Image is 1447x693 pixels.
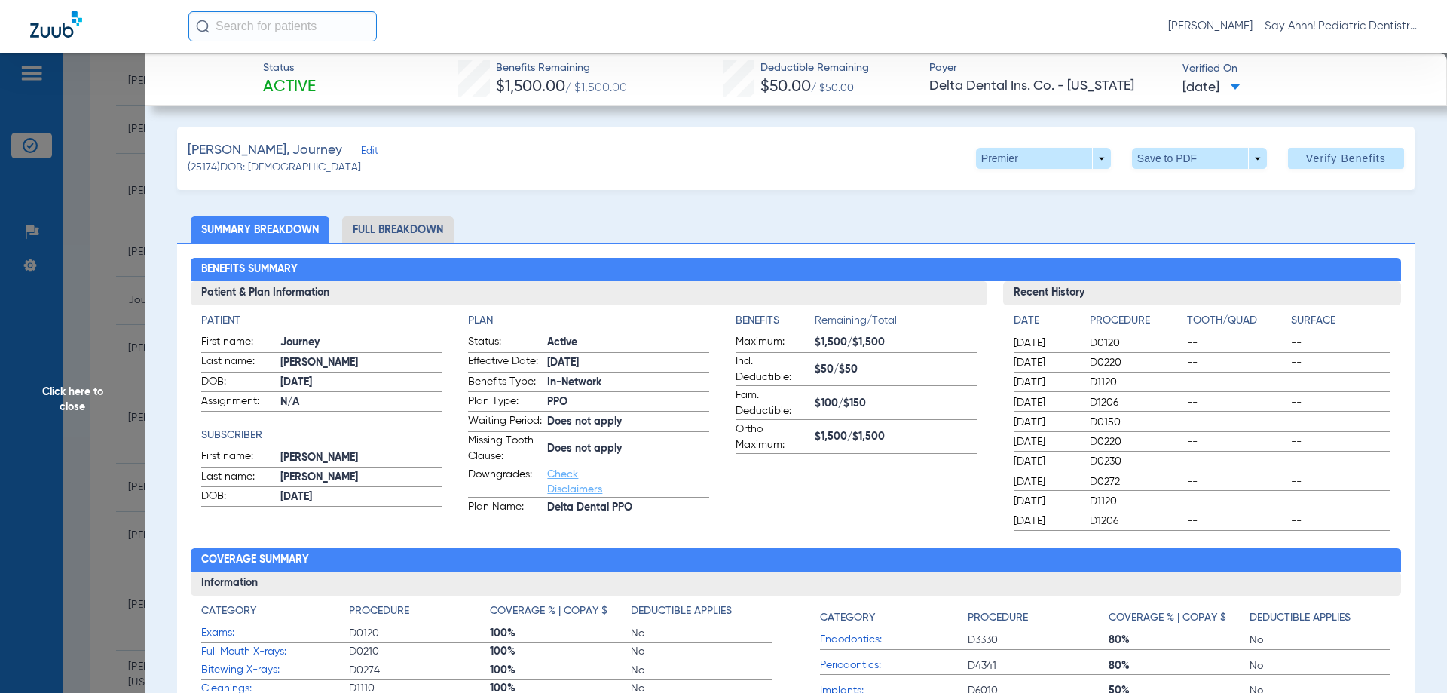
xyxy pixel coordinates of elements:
[191,281,987,305] h3: Patient & Plan Information
[280,489,442,505] span: [DATE]
[1014,474,1077,489] span: [DATE]
[736,354,809,385] span: Ind. Deductible:
[968,610,1028,626] h4: Procedure
[1187,415,1286,430] span: --
[547,469,602,495] a: Check Disclaimers
[1014,395,1077,410] span: [DATE]
[1090,355,1182,370] span: D0220
[201,334,275,352] span: First name:
[191,548,1402,572] h2: Coverage Summary
[1014,336,1077,351] span: [DATE]
[188,141,342,160] span: [PERSON_NAME], Journey
[547,394,709,410] span: PPO
[280,470,442,486] span: [PERSON_NAME]
[820,632,968,648] span: Endodontics:
[280,375,442,391] span: [DATE]
[1109,610,1226,626] h4: Coverage % | Copay $
[1014,434,1077,449] span: [DATE]
[1187,474,1286,489] span: --
[547,335,709,351] span: Active
[191,572,1402,596] h3: Information
[1090,454,1182,469] span: D0230
[1250,658,1390,673] span: No
[1250,603,1390,631] app-breakdown-title: Deductible Applies
[631,663,772,678] span: No
[1014,454,1077,469] span: [DATE]
[201,469,275,487] span: Last name:
[1014,375,1077,390] span: [DATE]
[1014,494,1077,509] span: [DATE]
[201,313,442,329] app-breakdown-title: Patient
[468,334,542,352] span: Status:
[1090,313,1182,334] app-breakdown-title: Procedure
[1187,395,1286,410] span: --
[490,603,631,624] app-breakdown-title: Coverage % | Copay $
[929,60,1170,76] span: Payer
[1372,621,1447,693] div: Chat Widget
[468,374,542,392] span: Benefits Type:
[1291,434,1390,449] span: --
[820,658,968,673] span: Periodontics:
[361,146,375,160] span: Edit
[1187,434,1286,449] span: --
[736,388,809,419] span: Fam. Deductible:
[1291,395,1390,410] span: --
[280,335,442,351] span: Journey
[1291,336,1390,351] span: --
[349,663,490,678] span: D0274
[1187,355,1286,370] span: --
[1291,454,1390,469] span: --
[201,603,349,624] app-breakdown-title: Category
[736,313,815,329] h4: Benefits
[1090,494,1182,509] span: D1120
[1187,375,1286,390] span: --
[1014,313,1077,334] app-breakdown-title: Date
[349,603,409,619] h4: Procedure
[280,394,442,410] span: N/A
[1182,61,1423,77] span: Verified On
[1250,633,1390,648] span: No
[1090,415,1182,430] span: D0150
[968,633,1109,648] span: D3330
[349,603,490,624] app-breakdown-title: Procedure
[1014,313,1077,329] h4: Date
[1109,633,1250,648] span: 80%
[547,500,709,516] span: Delta Dental PPO
[196,20,210,33] img: Search Icon
[815,429,977,445] span: $1,500/$1,500
[280,355,442,371] span: [PERSON_NAME]
[201,603,256,619] h4: Category
[815,362,977,378] span: $50/$50
[631,644,772,659] span: No
[1291,474,1390,489] span: --
[496,60,627,76] span: Benefits Remaining
[631,603,732,619] h4: Deductible Applies
[468,499,542,517] span: Plan Name:
[547,355,709,371] span: [DATE]
[820,603,968,631] app-breakdown-title: Category
[565,82,627,94] span: / $1,500.00
[820,610,875,626] h4: Category
[201,644,349,660] span: Full Mouth X-rays:
[349,644,490,659] span: D0210
[468,467,542,497] span: Downgrades:
[1014,355,1077,370] span: [DATE]
[1306,152,1386,164] span: Verify Benefits
[1090,514,1182,529] span: D1206
[547,375,709,391] span: In-Network
[736,422,809,453] span: Ortho Maximum:
[1132,148,1267,169] button: Save to PDF
[1090,336,1182,351] span: D0120
[496,79,565,95] span: $1,500.00
[201,449,275,467] span: First name:
[201,354,275,372] span: Last name:
[342,216,454,243] li: Full Breakdown
[201,374,275,392] span: DOB:
[468,354,542,372] span: Effective Date:
[30,11,82,38] img: Zuub Logo
[1182,78,1241,97] span: [DATE]
[1090,313,1182,329] h4: Procedure
[968,658,1109,673] span: D4341
[811,83,854,94] span: / $50.00
[1090,474,1182,489] span: D0272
